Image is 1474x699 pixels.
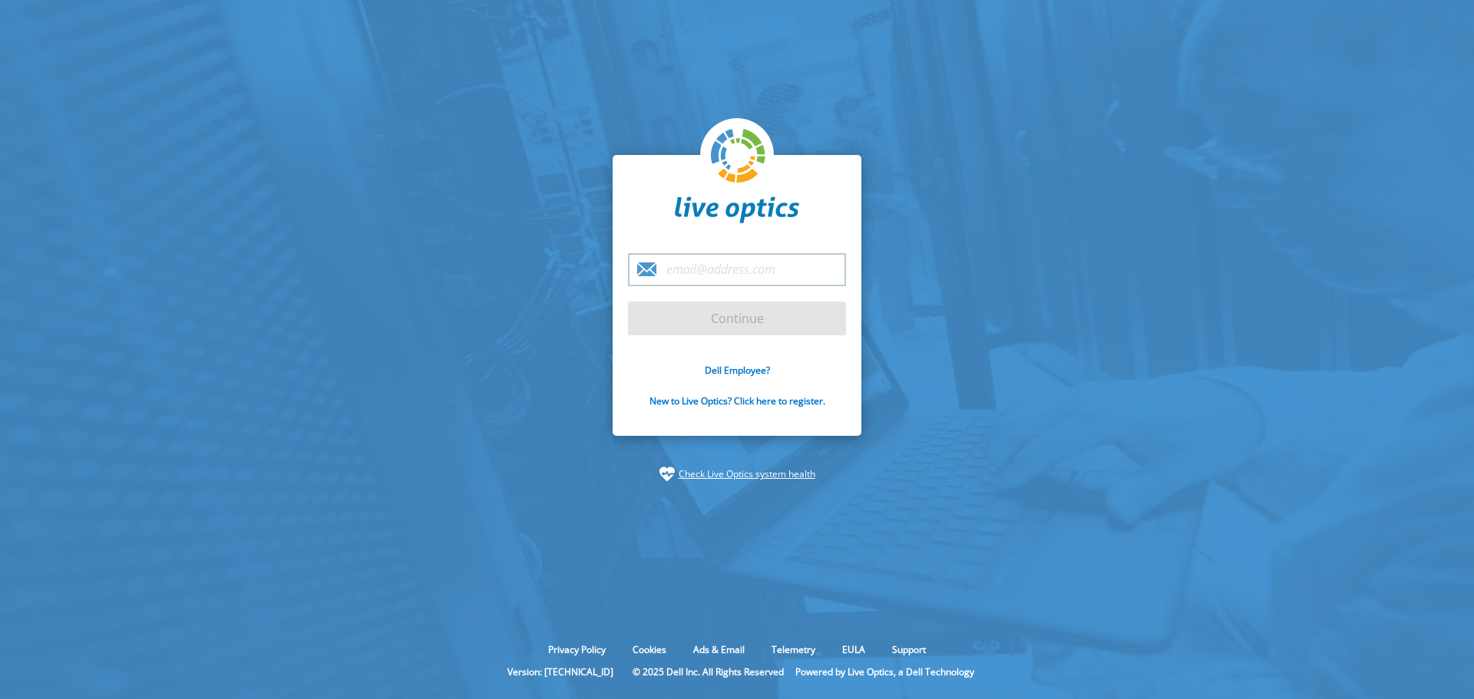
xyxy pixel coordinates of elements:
a: Check Live Optics system health [679,467,815,482]
li: Powered by Live Optics, a Dell Technology [795,665,974,678]
a: Cookies [621,643,678,656]
img: liveoptics-logo.svg [711,129,766,184]
a: New to Live Optics? Click here to register. [649,394,825,407]
input: email@address.com [628,253,846,286]
img: status-check-icon.svg [659,467,675,482]
a: EULA [831,643,877,656]
a: Ads & Email [682,643,756,656]
a: Telemetry [760,643,827,656]
li: © 2025 Dell Inc. All Rights Reserved [625,665,792,678]
a: Support [881,643,937,656]
img: liveoptics-word.svg [675,196,799,224]
a: Privacy Policy [537,643,617,656]
a: Dell Employee? [705,364,770,377]
li: Version: [TECHNICAL_ID] [500,665,621,678]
